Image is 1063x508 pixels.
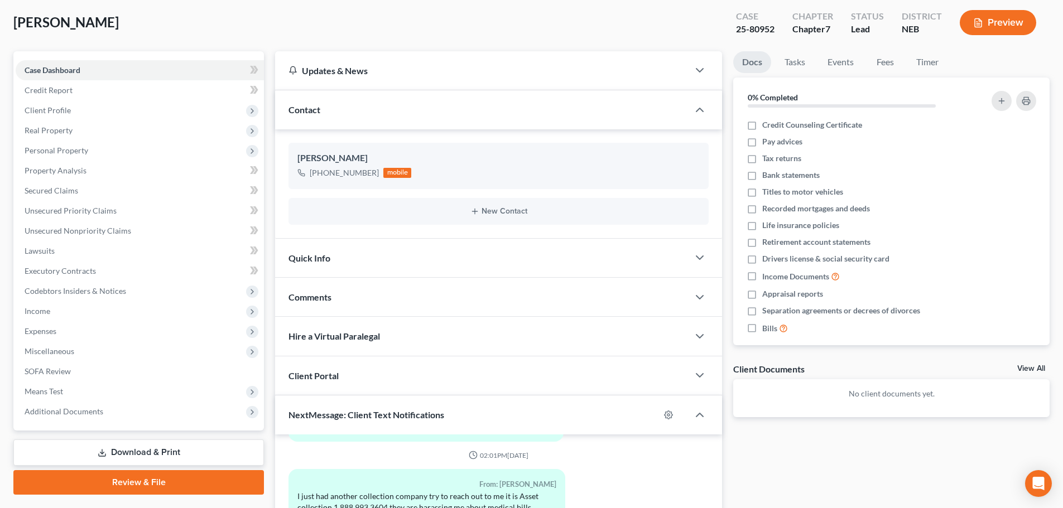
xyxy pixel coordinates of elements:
span: Lawsuits [25,246,55,255]
span: Means Test [25,386,63,396]
a: Secured Claims [16,181,264,201]
span: Income [25,306,50,316]
span: Drivers license & social security card [762,253,889,264]
span: Titles to motor vehicles [762,186,843,197]
span: Pay advices [762,136,802,147]
span: [PERSON_NAME] [13,14,119,30]
span: Secured Claims [25,186,78,195]
strong: 0% Completed [748,93,798,102]
button: New Contact [297,207,700,216]
span: Real Property [25,125,73,135]
a: Property Analysis [16,161,264,181]
a: Docs [733,51,771,73]
span: Credit Counseling Certificate [762,119,862,130]
span: Property Analysis [25,166,86,175]
a: SOFA Review [16,361,264,381]
div: From: [PERSON_NAME] [297,478,556,491]
span: Executory Contracts [25,266,96,275]
div: NEB [902,23,942,36]
a: Timer [907,51,947,73]
span: Credit Report [25,85,73,95]
span: Case Dashboard [25,65,80,75]
span: NextMessage: Client Text Notifications [288,409,444,420]
a: Lawsuits [16,241,264,261]
a: View All [1017,365,1045,372]
div: 25-80952 [736,23,775,36]
span: Quick Info [288,253,330,263]
div: mobile [383,168,411,178]
span: Separation agreements or decrees of divorces [762,305,920,316]
span: Appraisal reports [762,288,823,299]
span: Bank statements [762,170,820,181]
a: Case Dashboard [16,60,264,80]
div: Chapter [792,23,833,36]
a: Executory Contracts [16,261,264,281]
div: 02:01PM[DATE] [288,451,709,460]
div: Updates & News [288,65,675,76]
span: Unsecured Nonpriority Claims [25,226,131,235]
span: Income Documents [762,271,829,282]
span: 7 [825,23,830,34]
div: Lead [851,23,884,36]
span: Personal Property [25,146,88,155]
span: Expenses [25,326,56,336]
a: Unsecured Nonpriority Claims [16,221,264,241]
span: Codebtors Insiders & Notices [25,286,126,296]
div: Open Intercom Messenger [1025,470,1052,497]
div: District [902,10,942,23]
span: SOFA Review [25,366,71,376]
div: Client Documents [733,363,805,375]
div: [PERSON_NAME] [297,152,700,165]
span: Client Portal [288,370,339,381]
div: [PHONE_NUMBER] [310,167,379,178]
a: Download & Print [13,439,264,466]
a: Events [819,51,863,73]
a: Fees [867,51,903,73]
span: Retirement account statements [762,236,870,248]
p: No client documents yet. [742,388,1041,399]
span: Life insurance policies [762,220,839,231]
span: Miscellaneous [25,346,74,356]
a: Credit Report [16,80,264,100]
div: Case [736,10,775,23]
a: Tasks [776,51,814,73]
a: Unsecured Priority Claims [16,201,264,221]
span: Recorded mortgages and deeds [762,203,870,214]
span: Bills [762,323,777,334]
span: Comments [288,292,331,302]
span: Hire a Virtual Paralegal [288,331,380,341]
span: Unsecured Priority Claims [25,206,117,215]
a: Review & File [13,470,264,495]
span: Additional Documents [25,407,103,416]
span: Contact [288,104,320,115]
div: Status [851,10,884,23]
div: Chapter [792,10,833,23]
span: Tax returns [762,153,801,164]
span: Client Profile [25,105,71,115]
button: Preview [960,10,1036,35]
